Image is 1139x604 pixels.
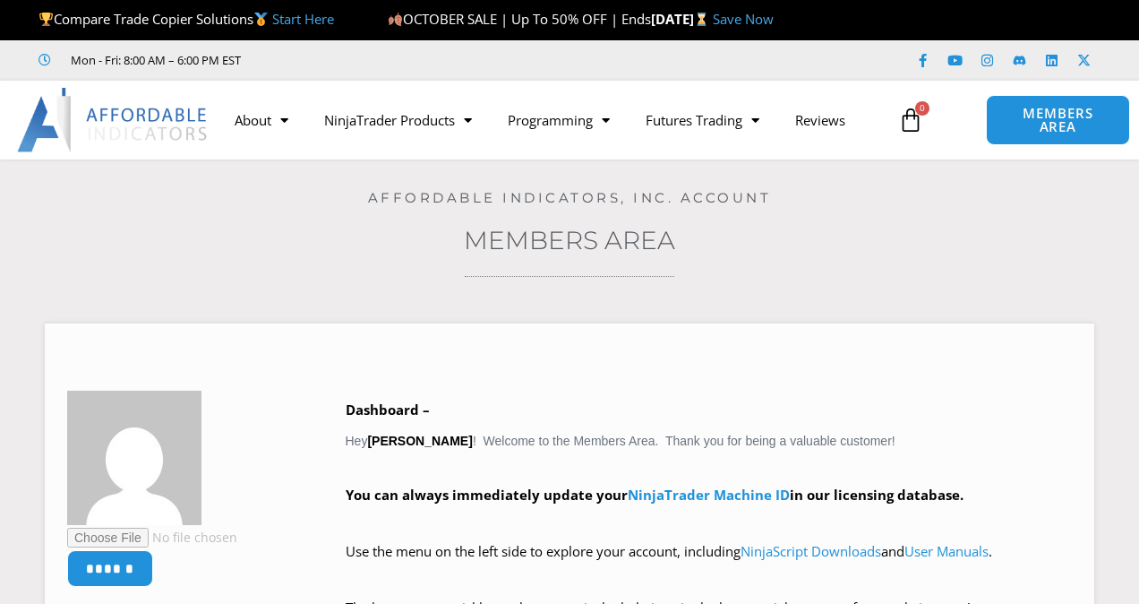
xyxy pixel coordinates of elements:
span: Compare Trade Copier Solutions [39,10,334,28]
a: Members Area [464,225,675,255]
span: Mon - Fri: 8:00 AM – 6:00 PM EST [66,49,241,71]
nav: Menu [217,99,889,141]
strong: [PERSON_NAME] [367,434,472,448]
span: MEMBERS AREA [1005,107,1110,134]
a: Save Now [713,10,774,28]
strong: You can always immediately update your in our licensing database. [346,486,963,504]
img: f1f1b38701aa9eed15df73364327a0ebc7670d6fd1b25f9c563a134057b32ecc [67,391,201,525]
a: MEMBERS AREA [986,95,1129,145]
span: 0 [915,101,929,116]
img: 🍂 [389,13,402,26]
a: Affordable Indicators, Inc. Account [368,189,772,206]
b: Dashboard – [346,401,430,418]
a: Futures Trading [628,99,777,141]
p: Use the menu on the left side to explore your account, including and . [346,539,1073,590]
a: Start Here [272,10,334,28]
a: NinjaTrader Products [306,99,490,141]
img: ⌛ [695,13,708,26]
a: Programming [490,99,628,141]
a: Reviews [777,99,863,141]
img: 🥇 [254,13,268,26]
a: 0 [871,94,950,146]
img: 🏆 [39,13,53,26]
a: NinjaScript Downloads [741,542,881,560]
a: User Manuals [904,542,989,560]
a: NinjaTrader Machine ID [628,486,790,504]
span: OCTOBER SALE | Up To 50% OFF | Ends [387,10,650,28]
iframe: Customer reviews powered by Trustpilot [266,51,535,69]
strong: [DATE] [651,10,713,28]
a: About [217,99,306,141]
img: LogoAI | Affordable Indicators – NinjaTrader [17,88,210,152]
